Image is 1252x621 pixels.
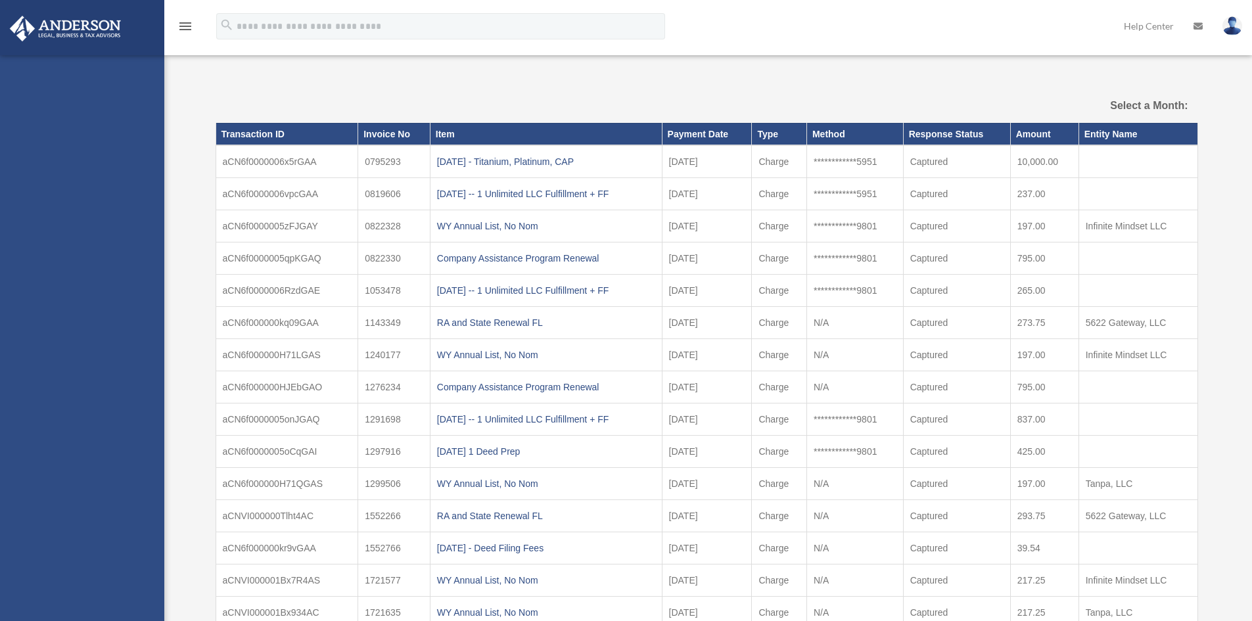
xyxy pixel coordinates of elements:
td: Captured [903,532,1010,564]
th: Amount [1010,123,1078,145]
td: aCNVI000000Tlht4AC [216,500,358,532]
td: 0819606 [358,178,430,210]
td: N/A [806,339,903,371]
td: Captured [903,210,1010,242]
td: 10,000.00 [1010,145,1078,178]
td: Charge [752,468,807,500]
td: 197.00 [1010,468,1078,500]
div: Company Assistance Program Renewal [437,378,655,396]
td: Charge [752,178,807,210]
td: Infinite Mindset LLC [1078,210,1197,242]
div: RA and State Renewal FL [437,313,655,332]
img: User Pic [1222,16,1242,35]
td: 0822328 [358,210,430,242]
td: 1552766 [358,532,430,564]
td: Captured [903,468,1010,500]
div: WY Annual List, No Nom [437,474,655,493]
th: Type [752,123,807,145]
div: WY Annual List, No Nom [437,571,655,589]
th: Response Status [903,123,1010,145]
td: aCN6f0000006vpcGAA [216,178,358,210]
td: aCN6f000000H71LGAS [216,339,358,371]
td: Captured [903,178,1010,210]
i: search [220,18,234,32]
td: Charge [752,371,807,403]
td: 273.75 [1010,307,1078,339]
td: Charge [752,500,807,532]
td: Charge [752,532,807,564]
div: [DATE] -- 1 Unlimited LLC Fulfillment + FF [437,281,655,300]
td: 0795293 [358,145,430,178]
td: 293.75 [1010,500,1078,532]
td: 237.00 [1010,178,1078,210]
th: Method [806,123,903,145]
td: [DATE] [662,210,752,242]
td: 1291698 [358,403,430,436]
div: Company Assistance Program Renewal [437,249,655,267]
th: Payment Date [662,123,752,145]
td: aCN6f0000005zFJGAY [216,210,358,242]
td: aCN6f000000kq09GAA [216,307,358,339]
td: 795.00 [1010,242,1078,275]
td: aCN6f0000005qpKGAQ [216,242,358,275]
td: [DATE] [662,275,752,307]
td: [DATE] [662,403,752,436]
div: RA and State Renewal FL [437,507,655,525]
div: WY Annual List, No Nom [437,346,655,364]
td: N/A [806,532,903,564]
td: aCNVI000001Bx7R4AS [216,564,358,597]
div: [DATE] 1 Deed Prep [437,442,655,461]
a: menu [177,23,193,34]
td: Charge [752,210,807,242]
td: 1299506 [358,468,430,500]
td: aCN6f0000006RzdGAE [216,275,358,307]
td: N/A [806,500,903,532]
td: 1721577 [358,564,430,597]
td: aCN6f000000H71QGAS [216,468,358,500]
td: 1240177 [358,339,430,371]
td: Charge [752,145,807,178]
td: 39.54 [1010,532,1078,564]
td: 5622 Gateway, LLC [1078,500,1197,532]
td: 265.00 [1010,275,1078,307]
td: Captured [903,564,1010,597]
th: Transaction ID [216,123,358,145]
td: 1143349 [358,307,430,339]
td: Captured [903,275,1010,307]
td: aCN6f0000005onJGAQ [216,403,358,436]
td: N/A [806,468,903,500]
div: [DATE] -- 1 Unlimited LLC Fulfillment + FF [437,410,655,428]
th: Invoice No [358,123,430,145]
td: 0822330 [358,242,430,275]
td: N/A [806,307,903,339]
td: Charge [752,403,807,436]
td: Charge [752,242,807,275]
th: Entity Name [1078,123,1197,145]
td: 197.00 [1010,210,1078,242]
td: [DATE] [662,339,752,371]
td: Infinite Mindset LLC [1078,564,1197,597]
td: Captured [903,339,1010,371]
td: Charge [752,564,807,597]
td: [DATE] [662,178,752,210]
td: aCN6f0000005oCqGAI [216,436,358,468]
td: Tanpa, LLC [1078,468,1197,500]
td: 197.00 [1010,339,1078,371]
td: 1297916 [358,436,430,468]
label: Select a Month: [1044,97,1188,115]
div: [DATE] -- 1 Unlimited LLC Fulfillment + FF [437,185,655,203]
td: Captured [903,242,1010,275]
td: aCN6f000000kr9vGAA [216,532,358,564]
td: [DATE] [662,468,752,500]
td: [DATE] [662,307,752,339]
td: Captured [903,371,1010,403]
td: 1053478 [358,275,430,307]
th: Item [430,123,662,145]
i: menu [177,18,193,34]
td: [DATE] [662,500,752,532]
td: aCN6f000000HJEbGAO [216,371,358,403]
td: Captured [903,403,1010,436]
td: Captured [903,500,1010,532]
td: Charge [752,307,807,339]
td: Charge [752,339,807,371]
